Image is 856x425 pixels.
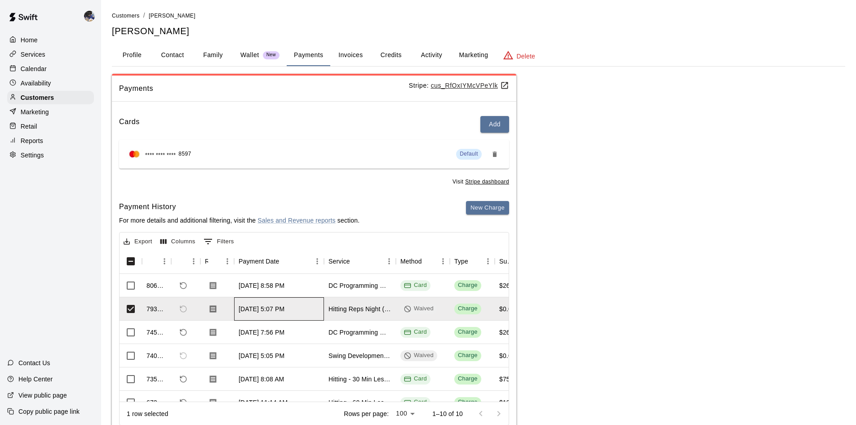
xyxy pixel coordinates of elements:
div: Card [404,398,427,407]
p: 1–10 of 10 [432,409,463,418]
div: Hitting - 30 Min Lesson [328,375,391,384]
button: Sort [468,255,481,268]
span: Refund payment [176,348,191,363]
a: Settings [7,148,94,162]
button: Select columns [158,235,198,249]
button: Contact [152,45,193,66]
div: Method [396,249,450,274]
div: 1 row selected [127,409,168,418]
button: Activity [411,45,452,66]
a: Reports [7,134,94,148]
button: Export [121,235,155,249]
div: Payment Date [234,249,324,274]
a: Home [7,33,94,47]
p: Settings [21,151,44,160]
div: Payment Date [239,249,279,274]
u: Stripe dashboard [465,179,509,185]
div: Service [328,249,350,274]
button: Credits [371,45,411,66]
p: Stripe: [409,81,509,90]
div: $0.00 [499,304,515,313]
p: Calendar [21,64,47,73]
button: Add [480,116,509,133]
a: cus_RfOxIYMcVPeYlk [431,82,509,89]
div: Aug 4, 2025, 8:08 AM [239,375,284,384]
div: Method [400,249,422,274]
div: 745738 [146,328,167,337]
div: Charge [458,281,478,290]
div: Card [404,375,427,383]
div: Charge [458,351,478,360]
img: Kevin Chandler [84,11,95,22]
div: Sep 8, 2025, 8:58 PM [239,281,284,290]
span: New [263,52,279,58]
a: Calendar [7,62,94,76]
button: Menu [158,255,171,268]
button: Payments [287,45,330,66]
button: Sort [422,255,435,268]
button: Download Receipt [205,324,221,340]
button: Menu [382,255,396,268]
button: Profile [112,45,152,66]
button: Sort [176,255,188,268]
div: Card [404,281,427,290]
button: Menu [481,255,495,268]
button: Download Receipt [205,371,221,387]
p: Contact Us [18,358,50,367]
li: / [143,11,145,20]
button: Download Receipt [205,348,221,364]
button: Marketing [452,45,495,66]
div: Charge [458,375,478,383]
div: 100 [392,407,418,420]
div: Waived [404,304,434,313]
a: Retail [7,120,94,133]
div: Hitting Reps Night (Wednesdays 6-7pm) [328,304,391,313]
div: Refund [171,249,200,274]
button: Menu [310,255,324,268]
div: Aug 8, 2025, 7:56 PM [239,328,284,337]
div: DC Programming Membership (Monthly) [328,328,391,337]
div: 806046 [146,281,167,290]
div: Card [404,328,427,336]
div: basic tabs example [112,45,845,66]
button: Menu [436,255,450,268]
p: View public page [18,391,67,400]
p: Availability [21,79,51,88]
button: Sort [279,255,292,268]
div: $120.00 [499,398,523,407]
nav: breadcrumb [112,11,845,21]
span: Refund payment [176,325,191,340]
p: Delete [517,52,535,61]
button: Download Receipt [205,277,221,294]
p: Services [21,50,45,59]
div: $75.00 [499,375,519,384]
div: Id [142,249,171,274]
div: Type [454,249,468,274]
div: Aug 5, 2025, 5:05 PM [239,351,284,360]
span: [PERSON_NAME] [149,13,195,19]
span: Default [460,151,478,157]
div: Customers [7,91,94,104]
span: Refund payment [176,301,191,317]
a: Customers [112,12,140,19]
p: Help Center [18,375,53,384]
p: Wallet [240,50,259,60]
div: 740044 [146,351,167,360]
span: Refund payment [176,395,191,410]
p: Home [21,36,38,45]
div: Charge [458,328,478,336]
div: Swing Development Academy 8U/10U [328,351,391,360]
div: 793804 [146,304,167,313]
a: Services [7,48,94,61]
div: Sep 2, 2025, 5:07 PM [239,304,284,313]
div: $260.00 [499,281,523,290]
div: Service [324,249,396,274]
div: Charge [458,304,478,313]
div: 735725 [146,375,167,384]
div: $0.00 [499,351,515,360]
button: Show filters [201,234,236,249]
